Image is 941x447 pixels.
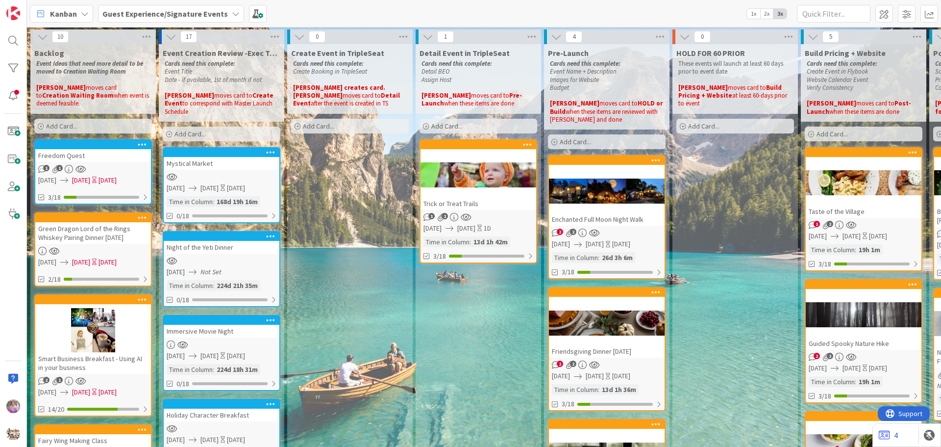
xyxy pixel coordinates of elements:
span: moves card to [214,91,252,100]
strong: [PERSON_NAME] [421,91,471,100]
span: Detail Event in TripleSeat [420,48,510,58]
em: Date - if available, 1st of month if not [165,76,262,84]
a: Friendsgiving Dinner [DATE][DATE][DATE][DATE]Time in Column:13d 1h 36m3/18 [548,287,666,411]
a: Smart Business Breakfast - Using AI in your business[DATE][DATE][DATE]14/20 [34,294,152,417]
span: when event is deemed feasible. [36,91,150,107]
em: Images for Website [550,76,599,84]
span: : [470,237,471,247]
a: Immersive Movie Night[DATE][DATE][DATE]Time in Column:224d 18h 31m0/18 [163,315,280,391]
div: [DATE] [99,387,117,397]
input: Quick Filter... [797,5,870,23]
span: 1 [56,165,63,171]
strong: Post-Launch [807,99,911,115]
em: Cards need this complete: [165,59,235,68]
div: Time in Column [167,364,213,375]
span: 3/18 [48,192,61,203]
a: 4 [879,429,898,441]
div: 13d 1h 36m [599,384,639,395]
div: Freedom Quest [35,149,151,162]
span: 2/18 [48,274,61,285]
a: Enchanted Full Moon Night Walk[DATE][DATE][DATE]Time in Column:26d 3h 6m3/18 [548,155,666,279]
span: 2 [827,221,833,227]
span: [DATE] [38,175,56,185]
div: Friendsgiving Dinner [DATE] [549,345,665,358]
em: Budget [550,83,569,92]
div: Guided Spooky Nature Hike [806,337,921,350]
div: Guided Spooky Nature Hike [806,280,921,350]
strong: Create Event [165,91,275,107]
span: [DATE] [72,175,90,185]
strong: [PERSON_NAME] [550,99,599,107]
span: [DATE] [38,387,56,397]
span: when these items are reviewed with [PERSON_NAME] and done [550,107,659,124]
span: 4 [566,31,582,43]
span: 2 [827,353,833,359]
div: Mystical Market [164,157,279,170]
span: 1 [56,377,63,383]
img: Visit kanbanzone.com [6,6,20,20]
div: Time in Column [809,244,855,255]
span: 0/18 [176,379,189,389]
div: 224d 21h 35m [214,280,260,291]
strong: [PERSON_NAME] [678,83,728,92]
span: HOLD FOR 60 PRIOR [676,48,745,58]
span: 3/18 [818,391,831,401]
i: Not Set [200,267,222,276]
span: : [855,376,856,387]
div: Time in Column [552,252,598,263]
em: Create Event in Flybook [807,67,868,76]
div: Green Dragon Lord of the Rings Whiskey Pairing Dinner [DATE] [35,213,151,244]
span: Kanban [50,8,77,20]
span: 2 [557,361,563,367]
div: 168d 19h 16m [214,196,260,207]
span: 3/18 [433,251,446,262]
span: : [598,252,599,263]
span: moves card to [471,91,509,100]
span: [DATE] [72,387,90,397]
span: : [213,364,214,375]
em: Cards need this complete: [293,59,364,68]
span: 3/18 [562,267,574,277]
span: [DATE] [167,351,185,361]
div: Taste of the Village [806,205,921,218]
span: 14/20 [48,404,64,415]
span: 2 [570,361,576,367]
span: [DATE] [586,239,604,249]
div: Time in Column [809,376,855,387]
span: Add Card... [560,137,591,146]
div: Holiday Character Breakfast [164,409,279,421]
div: [DATE] [227,435,245,445]
span: [DATE] [200,435,219,445]
div: Smart Business Breakfast - Using AI in your business [35,295,151,374]
a: Guided Spooky Nature Hike[DATE][DATE][DATE]Time in Column:19h 1m3/18 [805,279,922,403]
strong: Build Pricing + Website [678,83,783,100]
span: to correspond with Master Launch Schedule [165,99,274,115]
p: These events will launch at least 60 days prior to event date [678,60,792,76]
div: [DATE] [869,363,887,373]
span: : [213,196,214,207]
em: Assign Host [421,76,451,84]
div: 26d 3h 6m [599,252,635,263]
span: 10 [52,31,69,43]
div: 19h 1m [856,244,883,255]
span: after the event is created in TS [311,99,388,107]
span: [DATE] [38,257,56,267]
span: Pre-Launch [548,48,589,58]
strong: HOLD or Build [550,99,664,115]
div: Time in Column [552,384,598,395]
em: Website Calendar Event [807,76,868,84]
div: 224d 18h 31m [214,364,260,375]
div: [DATE] [99,175,117,185]
a: Freedom Quest[DATE][DATE][DATE]3/18 [34,139,152,205]
span: : [213,280,214,291]
span: : [598,384,599,395]
div: Trick or Treat Trails [421,197,536,210]
span: 2 [557,229,563,235]
div: Night of the Yeti Dinner [164,241,279,254]
span: [DATE] [200,351,219,361]
div: Mystical Market [164,148,279,170]
strong: [PERSON_NAME] [807,99,856,107]
span: [DATE] [167,267,185,277]
span: moves card to [343,91,381,100]
span: 1 [428,213,435,219]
